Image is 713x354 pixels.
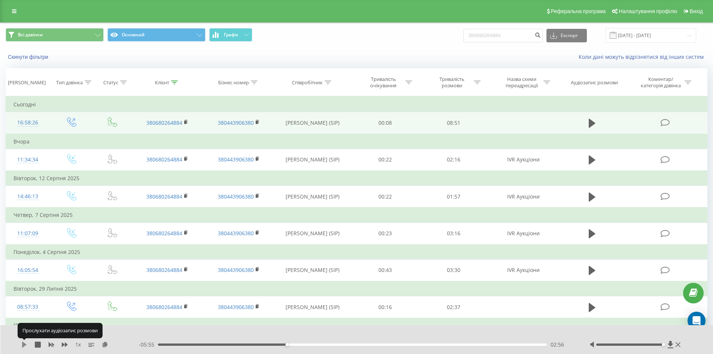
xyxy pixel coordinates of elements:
[146,266,182,273] a: 380680264884
[274,223,351,245] td: [PERSON_NAME] (SIP)
[463,29,543,42] input: Пошук за номером
[351,149,420,171] td: 00:22
[488,259,559,281] td: IVR Аукціони
[6,208,707,223] td: Четвер, 7 Серпня 2025
[420,186,488,208] td: 01:57
[6,134,707,149] td: Вчора
[146,119,182,126] a: 380680264884
[351,259,420,281] td: 00:43
[274,296,351,318] td: [PERSON_NAME] (SIP)
[420,149,488,171] td: 02:16
[6,28,104,42] button: Всі дзвінки
[551,8,606,14] span: Реферальна програма
[6,97,707,112] td: Сьогодні
[639,76,683,89] div: Коментар/категорія дзвінка
[351,223,420,245] td: 00:23
[274,112,351,134] td: [PERSON_NAME] (SIP)
[218,79,249,86] div: Бізнес номер
[209,28,252,42] button: Графік
[546,29,587,42] button: Експорт
[224,32,238,37] span: Графік
[502,76,542,89] div: Назва схеми переадресації
[274,259,351,281] td: [PERSON_NAME] (SIP)
[218,230,254,237] a: 380443906380
[13,152,42,167] div: 11:34:34
[146,230,182,237] a: 380680264884
[218,303,254,311] a: 380443906380
[218,156,254,163] a: 380443906380
[551,341,564,348] span: 02:56
[292,79,323,86] div: Співробітник
[13,189,42,204] div: 14:46:13
[690,8,703,14] span: Вихід
[75,341,81,348] span: 1 x
[351,296,420,318] td: 00:16
[155,79,169,86] div: Клієнт
[488,186,559,208] td: IVR Аукціони
[579,53,707,60] a: Коли дані можуть відрізнятися вiд інших систем
[18,32,43,38] span: Всі дзвінки
[274,186,351,208] td: [PERSON_NAME] (SIP)
[13,115,42,130] div: 16:58:26
[218,193,254,200] a: 380443906380
[363,76,403,89] div: Тривалість очікування
[432,76,472,89] div: Тривалість розмови
[103,79,118,86] div: Статус
[420,112,488,134] td: 08:51
[8,79,46,86] div: [PERSON_NAME]
[274,149,351,171] td: [PERSON_NAME] (SIP)
[420,259,488,281] td: 03:30
[285,343,288,346] div: Accessibility label
[13,263,42,278] div: 16:05:54
[351,112,420,134] td: 00:08
[662,343,665,346] div: Accessibility label
[488,149,559,171] td: IVR Аукціони
[6,54,52,60] button: Скинути фільтри
[56,79,83,86] div: Тип дзвінка
[571,79,618,86] div: Аудіозапис розмови
[6,281,707,296] td: Вівторок, 29 Липня 2025
[6,171,707,186] td: Вівторок, 12 Серпня 2025
[688,312,706,330] div: Open Intercom Messenger
[146,303,182,311] a: 380680264884
[420,223,488,245] td: 03:16
[107,28,205,42] button: Основний
[139,341,158,348] span: - 05:55
[146,193,182,200] a: 380680264884
[488,223,559,245] td: IVR Аукціони
[6,318,707,333] td: [DATE]
[218,119,254,126] a: 380443906380
[420,296,488,318] td: 02:37
[13,226,42,241] div: 11:07:09
[619,8,677,14] span: Налаштування профілю
[218,266,254,273] a: 380443906380
[351,186,420,208] td: 00:22
[18,323,103,338] div: Прослухати аудіозапис розмови
[146,156,182,163] a: 380680264884
[6,245,707,260] td: Понеділок, 4 Серпня 2025
[13,300,42,314] div: 08:57:33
